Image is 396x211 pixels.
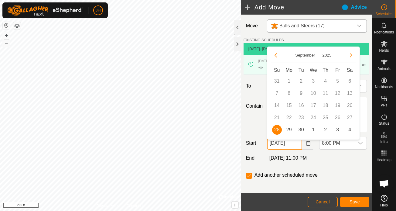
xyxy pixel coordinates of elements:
[344,87,356,99] td: 13
[319,112,332,124] td: 25
[271,124,283,136] td: 28
[295,124,307,136] td: 30
[332,75,344,87] td: 5
[319,124,332,136] td: 2
[353,20,365,32] div: dropdown trigger
[258,59,284,63] span: [DATE] 6:30 PM
[283,124,295,136] td: 29
[379,49,389,52] span: Herds
[319,99,332,112] td: 18
[283,99,295,112] td: 15
[254,173,318,178] label: Add another scheduled move
[375,175,393,193] div: Open chat
[245,4,341,11] h2: Add Move
[271,87,283,99] td: 7
[344,112,356,124] td: 27
[271,50,281,60] button: Previous Month
[379,122,389,125] span: Status
[320,52,334,59] button: Choose Year
[271,75,283,87] td: 31
[271,112,283,124] td: 21
[307,124,319,136] td: 1
[283,87,295,99] td: 8
[260,47,273,51] span: - [DATE]
[335,67,340,73] span: Fr
[344,99,356,112] td: 20
[3,32,10,39] button: +
[244,140,265,147] label: Start
[259,65,263,70] span: ∞
[284,125,294,135] span: 29
[332,87,344,99] td: 12
[380,203,388,207] span: Help
[13,22,21,29] button: Map Layers
[269,155,307,161] span: [DATE] 11:00 PM
[293,52,317,59] button: Choose Month
[375,85,393,89] span: Neckbands
[244,102,265,110] label: Contain
[295,75,307,87] td: 2
[279,23,325,28] span: Bulls and Steers (17)
[309,125,318,135] span: 1
[319,137,354,149] span: 8:00 PM
[380,140,387,144] span: Infra
[307,75,319,87] td: 3
[3,40,10,47] button: –
[283,112,295,124] td: 22
[377,67,391,71] span: Animals
[372,192,396,209] a: Help
[347,67,353,73] span: Sa
[332,124,344,136] td: 3
[283,75,295,87] td: 1
[316,199,330,204] span: Cancel
[232,202,238,208] button: i
[295,87,307,99] td: 9
[362,62,366,68] span: ∞
[295,99,307,112] td: 16
[234,202,235,207] span: i
[344,75,356,87] td: 6
[97,203,119,209] a: Privacy Policy
[308,197,338,207] button: Cancel
[332,112,344,124] td: 26
[350,199,360,204] span: Save
[340,197,369,207] button: Save
[319,87,332,99] td: 11
[244,19,265,33] label: Move
[299,67,304,73] span: Tu
[267,47,360,140] div: Choose Date
[295,112,307,124] td: 23
[346,50,356,60] button: Next Month
[354,137,367,149] div: dropdown trigger
[333,125,343,135] span: 3
[272,125,282,135] span: 28
[374,30,394,34] span: Notifications
[377,158,391,162] span: Heatmap
[341,4,372,11] div: Advice
[7,5,83,16] img: Gallagher Logo
[307,99,319,112] td: 17
[248,47,260,51] span: [DATE]
[244,80,265,92] label: To
[375,12,392,16] span: Schedules
[345,125,355,135] span: 4
[296,125,306,135] span: 30
[344,124,356,136] td: 4
[127,203,145,209] a: Contact Us
[244,37,284,43] label: EXISTING SCHEDULES
[319,75,332,87] td: 4
[310,67,317,73] span: We
[3,22,10,29] button: Reset Map
[286,67,292,73] span: Mo
[271,99,283,112] td: 14
[307,112,319,124] td: 24
[302,137,314,150] button: Choose Date
[323,67,328,73] span: Th
[332,99,344,112] td: 19
[244,154,265,162] label: End
[381,103,387,107] span: VPs
[321,125,330,135] span: 2
[307,87,319,99] td: 10
[258,64,263,71] div: -
[274,67,280,73] span: Su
